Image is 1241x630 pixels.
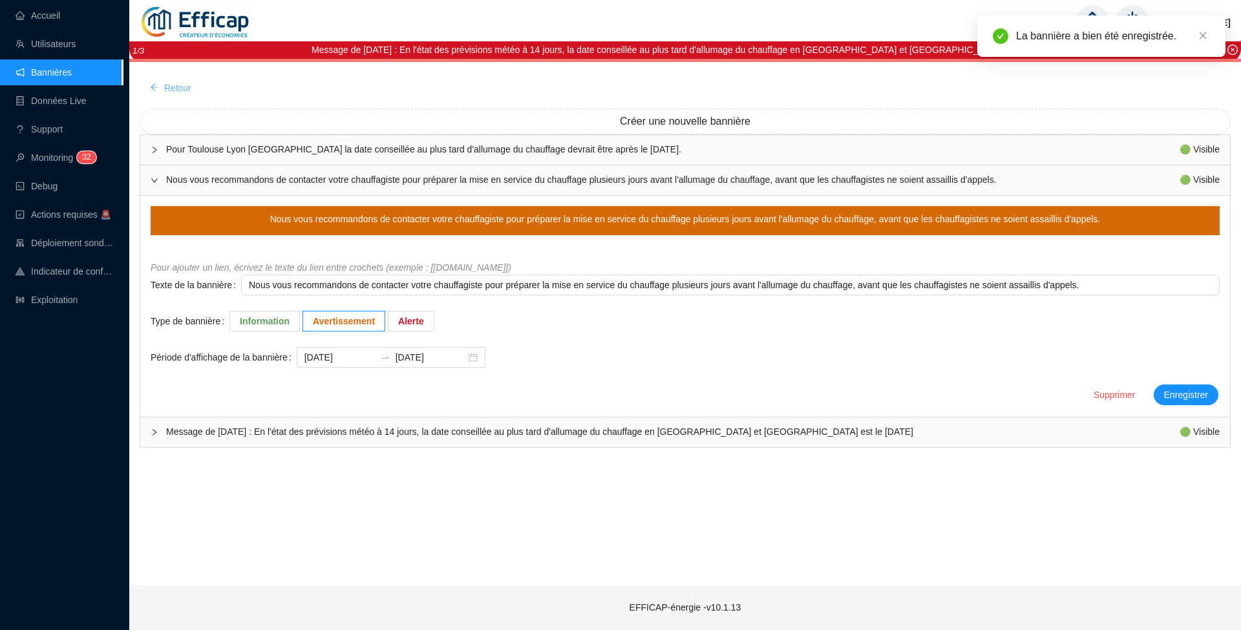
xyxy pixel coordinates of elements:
textarea: Texte de la bannière Texte de la bannière Texte de la bannière [241,275,1220,295]
span: 3 [82,152,87,162]
label: Texte de la bannière [151,275,241,295]
a: notificationBannières [16,67,72,78]
button: Créer une nouvelle bannière [140,109,1231,134]
span: close [1198,31,1207,40]
span: close-circle [1227,45,1238,55]
span: Enregistrer [1164,388,1208,402]
span: Avertissement [313,316,375,326]
a: clusterDéploiement sondes [16,238,114,248]
a: monitorMonitoring32 [16,152,92,163]
a: questionSupport [16,124,63,134]
span: arrow-left [150,83,159,92]
span: check-circle [993,28,1008,44]
span: Nous vous recommandons de contacter votre chauffagiste pour préparer la mise en service du chauff... [166,173,1180,187]
span: Information [240,316,290,326]
span: check-square [16,210,25,219]
label: Période d'affichage de la bannière [151,347,297,368]
a: homeAccueil [16,10,60,21]
label: Type de bannière [151,311,229,331]
span: Alerte [398,316,424,326]
input: Période d'affichage de la bannière Période d'affichage de la bannière Période d'affichage de la b... [304,351,375,364]
a: heat-mapIndicateur de confort [16,266,114,277]
div: Nous vous recommandons de contacter votre chauffagiste pour préparer la mise en service du chauff... [270,213,1101,226]
span: [PERSON_NAME] [1155,2,1231,43]
span: to [380,352,390,362]
a: teamUtilisateurs [16,39,76,49]
div: Message de [DATE] : En l'état des prévisions météo à 14 jours, la date conseillée au plus tard d'... [312,43,1059,57]
span: Supprimer [1094,388,1136,402]
span: Retour [164,81,191,95]
span: EFFICAP-énergie - v10.1.13 [630,602,741,613]
span: home [1081,11,1104,34]
span: 2 [87,152,91,162]
img: power [1115,5,1150,40]
div: Message de [DATE] : En l'état des prévisions météo à 14 jours, la date conseillée au plus tard d'... [140,417,1230,447]
span: 🟢 Visible [1180,426,1220,437]
a: databaseDonnées Live [16,96,87,106]
button: Supprimer [1083,384,1146,405]
i: 1 / 3 [133,46,144,56]
span: collapsed [151,146,158,154]
i: Pour ajouter un lien, écrivez le texte du lien entre crochets (exemple : [[DOMAIN_NAME]]) [151,262,511,273]
button: Retour [140,78,202,98]
button: Enregistrer [1154,384,1218,405]
div: Nous vous recommandons de contacter votre chauffagiste pour préparer la mise en service du chauff... [140,165,1230,195]
a: Close [1196,28,1210,43]
span: Créer une nouvelle bannière [620,114,750,129]
span: swap-right [380,352,390,362]
div: La bannière a bien été enregistrée. [1016,28,1210,44]
a: codeDebug [16,181,58,191]
span: 🟢 Visible [1180,144,1220,154]
div: Pour Toulouse Lyon [GEOGRAPHIC_DATA] la date conseillée au plus tard d'allumage du chauffage devr... [140,135,1230,165]
sup: 32 [77,151,96,163]
span: Pour Toulouse Lyon [GEOGRAPHIC_DATA] la date conseillée au plus tard d'allumage du chauffage devr... [166,143,1180,156]
span: Message de [DATE] : En l'état des prévisions météo à 14 jours, la date conseillée au plus tard d'... [166,425,1180,439]
a: slidersExploitation [16,295,78,305]
span: Actions requises 🚨 [31,209,111,220]
span: 🟢 Visible [1180,174,1220,185]
span: collapsed [151,428,158,436]
span: expanded [151,176,158,184]
input: Date de fin [396,351,466,364]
